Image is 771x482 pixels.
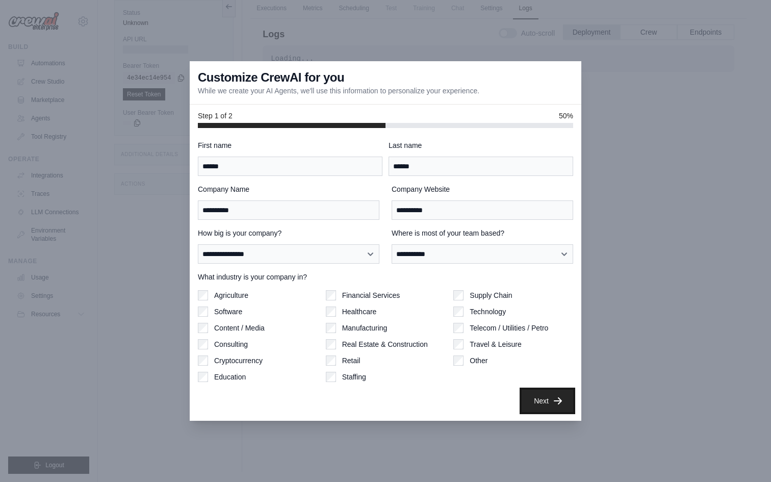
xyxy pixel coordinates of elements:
[720,433,771,482] iframe: Chat Widget
[198,228,379,238] label: How big is your company?
[392,228,573,238] label: Where is most of your team based?
[198,111,233,121] span: Step 1 of 2
[198,86,479,96] p: While we create your AI Agents, we'll use this information to personalize your experience.
[470,307,506,317] label: Technology
[214,339,248,349] label: Consulting
[342,372,366,382] label: Staffing
[198,69,344,86] h3: Customize CrewAI for you
[342,323,388,333] label: Manufacturing
[392,184,573,194] label: Company Website
[470,323,548,333] label: Telecom / Utilities / Petro
[214,323,265,333] label: Content / Media
[389,140,573,150] label: Last name
[198,184,379,194] label: Company Name
[559,111,573,121] span: 50%
[198,272,573,282] label: What industry is your company in?
[342,339,428,349] label: Real Estate & Construction
[342,307,377,317] label: Healthcare
[342,356,361,366] label: Retail
[214,290,248,300] label: Agriculture
[342,290,400,300] label: Financial Services
[214,356,263,366] label: Cryptocurrency
[470,356,487,366] label: Other
[470,290,512,300] label: Supply Chain
[470,339,521,349] label: Travel & Leisure
[214,372,246,382] label: Education
[198,140,382,150] label: First name
[214,307,242,317] label: Software
[522,390,573,412] button: Next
